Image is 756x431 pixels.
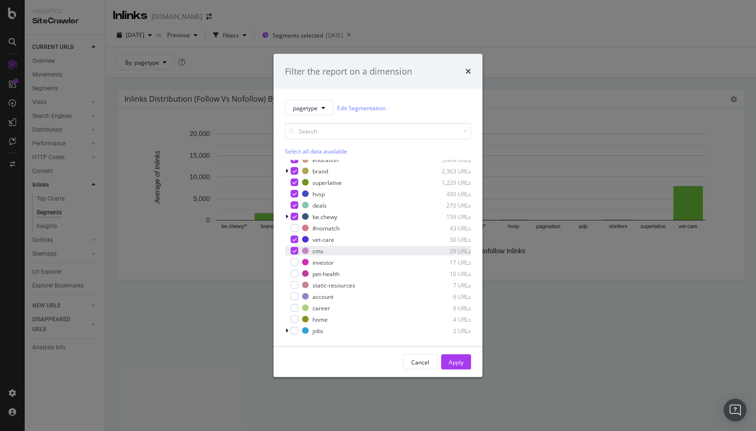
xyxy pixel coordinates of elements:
div: Filter the report on a dimension [285,65,412,77]
div: 490 URLs [425,190,471,198]
button: Apply [441,354,471,370]
div: vet-care [312,235,334,243]
div: superlative [312,178,342,186]
div: investor [312,258,334,266]
div: pet-health [312,269,340,278]
div: 7 URLs [425,281,471,289]
div: deals [312,201,327,209]
div: modal [274,54,482,377]
a: Edit Segmentation [337,103,386,113]
div: 6 URLs [425,292,471,300]
button: Cancel [403,354,437,370]
div: 159 URLs [425,212,471,220]
div: Open Intercom Messenger [724,399,747,421]
div: 29 URLs [425,247,471,255]
button: pagetype [285,100,333,115]
input: Search [285,123,471,140]
div: 43 URLs [425,224,471,232]
div: cms [312,247,323,255]
div: 270 URLs [425,201,471,209]
div: home [312,315,328,323]
div: career [312,304,330,312]
div: jobs [312,326,323,335]
div: hvsp [312,190,325,198]
div: Select all data available [285,147,471,155]
div: #nomatch [312,224,340,232]
div: 1,229 URLs [425,178,471,186]
div: brand [312,167,328,175]
div: 2,363 URLs [425,167,471,175]
div: static-resources [312,281,355,289]
div: times [465,65,471,77]
div: 6 URLs [425,304,471,312]
div: Cancel [411,358,429,366]
div: 2 URLs [425,326,471,335]
div: be.chewy [312,212,337,220]
span: pagetype [293,104,318,112]
div: 10 URLs [425,269,471,278]
div: 17 URLs [425,258,471,266]
div: Apply [449,358,463,366]
div: account [312,292,333,300]
div: 4 URLs [425,315,471,323]
div: 30 URLs [425,235,471,243]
